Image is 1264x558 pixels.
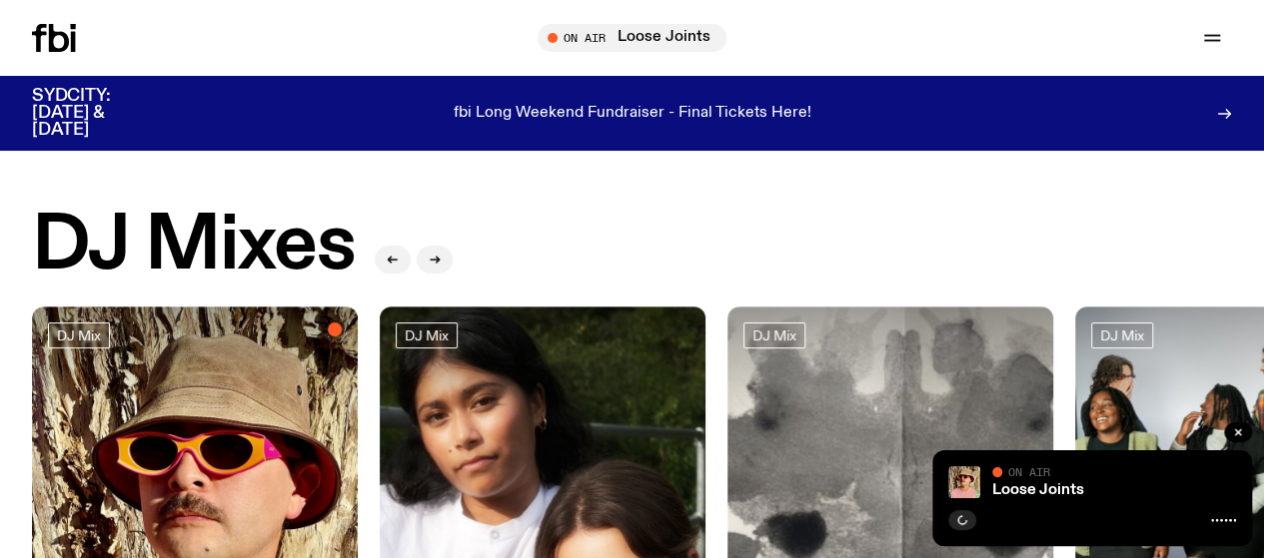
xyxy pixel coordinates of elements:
a: DJ Mix [48,322,110,348]
a: DJ Mix [743,322,805,348]
button: On AirLoose Joints [538,24,726,52]
h3: SYDCITY: [DATE] & [DATE] [32,88,160,139]
span: DJ Mix [1100,328,1144,343]
p: fbi Long Weekend Fundraiser - Final Tickets Here! [454,105,811,123]
a: DJ Mix [1091,322,1153,348]
a: DJ Mix [396,322,458,348]
span: DJ Mix [752,328,796,343]
span: On Air [1008,465,1050,478]
a: Loose Joints [992,482,1084,498]
span: DJ Mix [405,328,449,343]
img: Tyson stands in front of a paperbark tree wearing orange sunglasses, a suede bucket hat and a pin... [948,466,980,498]
span: DJ Mix [57,328,101,343]
h2: DJ Mixes [32,209,355,284]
